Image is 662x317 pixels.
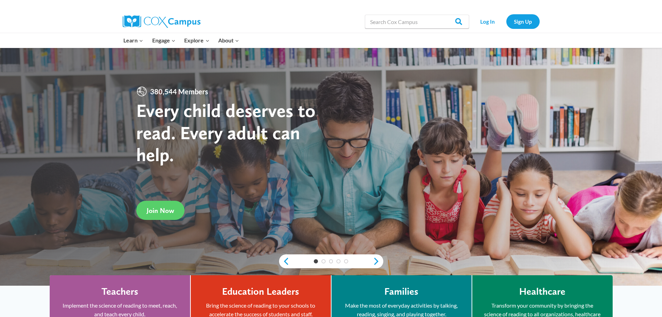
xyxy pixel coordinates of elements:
[329,259,333,263] a: 3
[336,259,341,263] a: 4
[473,14,503,29] a: Log In
[344,259,348,263] a: 5
[519,286,565,298] h4: Healthcare
[222,286,299,298] h4: Education Leaders
[123,36,143,45] span: Learn
[123,15,201,28] img: Cox Campus
[373,257,383,266] a: next
[384,286,418,298] h4: Families
[506,14,540,29] a: Sign Up
[147,206,174,215] span: Join Now
[365,15,469,29] input: Search Cox Campus
[321,259,326,263] a: 2
[152,36,175,45] span: Engage
[101,286,138,298] h4: Teachers
[136,201,185,220] a: Join Now
[147,86,211,97] span: 380,544 Members
[218,36,239,45] span: About
[184,36,209,45] span: Explore
[119,33,244,48] nav: Primary Navigation
[279,254,383,268] div: content slider buttons
[136,99,316,166] strong: Every child deserves to read. Every adult can help.
[473,14,540,29] nav: Secondary Navigation
[279,257,289,266] a: previous
[314,259,318,263] a: 1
